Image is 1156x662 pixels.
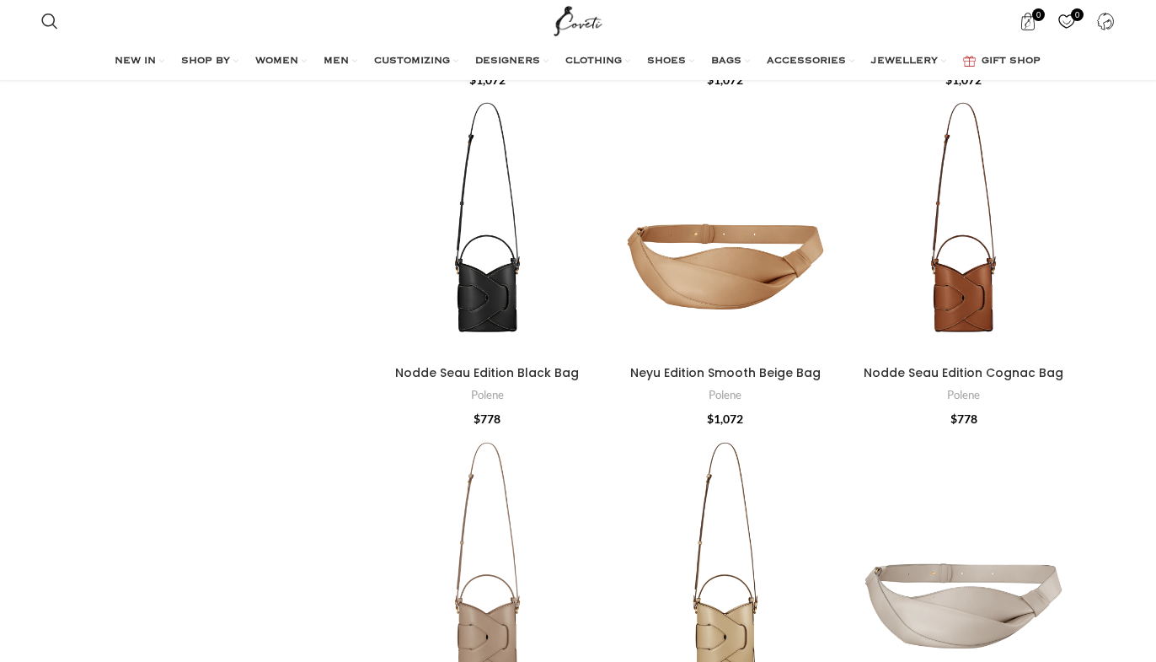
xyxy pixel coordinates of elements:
[982,55,1041,68] span: GIFT SHOP
[469,73,506,87] bdi: 1,072
[1011,4,1046,38] a: 0
[1050,4,1084,38] div: My Wishlist
[864,364,1063,381] a: Nodde Seau Edition Cognac Bag
[115,55,156,68] span: NEW IN
[255,55,298,68] span: WOMEN
[630,364,821,381] a: Neyu Edition Smooth Beige Bag
[707,412,743,426] bdi: 1,072
[565,45,630,78] a: CLOTHING
[847,90,1080,357] a: Nodde Seau Edition Cognac Bag
[711,45,750,78] a: BAGS
[181,55,230,68] span: SHOP BY
[1032,8,1045,21] span: 0
[474,412,480,426] span: $
[871,55,938,68] span: JEWELLERY
[947,387,980,403] a: Polene
[963,56,976,67] img: GiftBag
[255,45,307,78] a: WOMEN
[707,73,714,87] span: $
[707,412,714,426] span: $
[709,387,741,403] a: Polene
[647,45,694,78] a: SHOES
[115,45,164,78] a: NEW IN
[767,55,846,68] span: ACCESSORIES
[324,55,349,68] span: MEN
[469,73,476,87] span: $
[871,45,946,78] a: JEWELLERY
[945,73,952,87] span: $
[1050,4,1084,38] a: 0
[33,45,1122,78] div: Main navigation
[371,90,604,357] a: Nodde Seau Edition Black Bag
[181,45,238,78] a: SHOP BY
[374,55,450,68] span: CUSTOMIZING
[647,55,686,68] span: SHOES
[475,55,540,68] span: DESIGNERS
[767,45,854,78] a: ACCESSORIES
[471,387,504,403] a: Polene
[324,45,357,78] a: MEN
[475,45,549,78] a: DESIGNERS
[474,412,500,426] bdi: 778
[950,412,957,426] span: $
[33,4,67,38] a: Search
[963,45,1041,78] a: GIFT SHOP
[707,73,743,87] bdi: 1,072
[609,90,843,358] a: Neyu Edition Smooth Beige Bag
[945,73,982,87] bdi: 1,072
[565,55,622,68] span: CLOTHING
[374,45,458,78] a: CUSTOMIZING
[550,13,607,27] a: Site logo
[950,412,977,426] bdi: 778
[711,55,741,68] span: BAGS
[1071,8,1084,21] span: 0
[395,364,579,381] a: Nodde Seau Edition Black Bag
